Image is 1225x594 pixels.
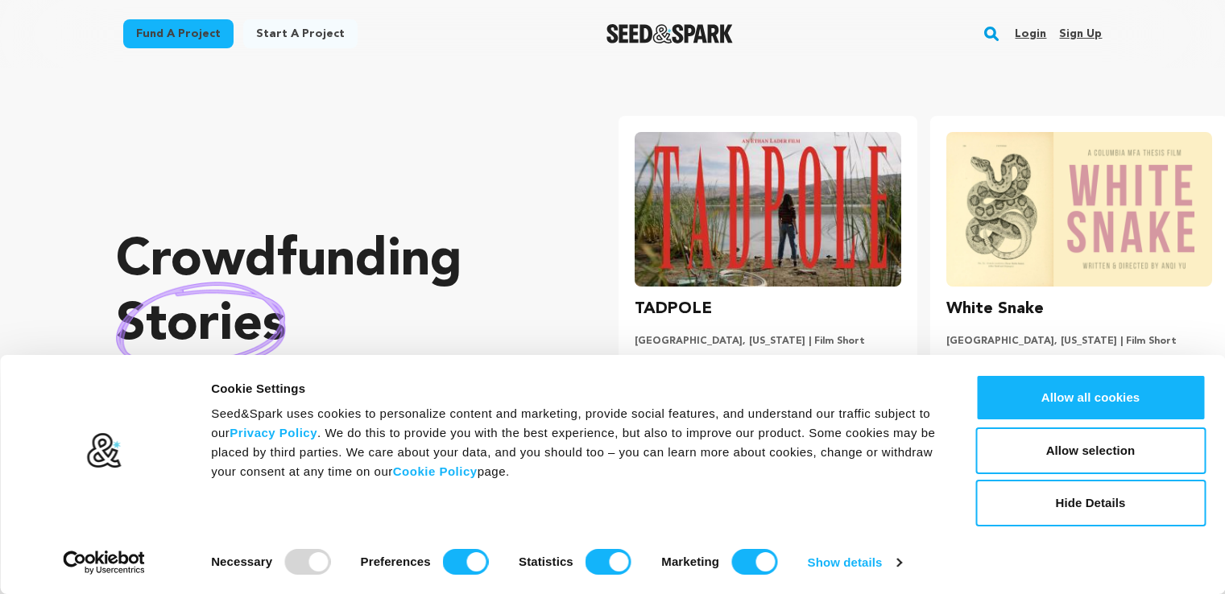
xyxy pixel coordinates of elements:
strong: Necessary [211,555,272,568]
a: Sign up [1059,21,1102,47]
strong: Marketing [661,555,719,568]
a: Show details [808,551,901,575]
button: Allow all cookies [975,374,1206,421]
a: Usercentrics Cookiebot - opens in a new window [34,551,175,575]
a: Fund a project [123,19,234,48]
strong: Statistics [519,555,573,568]
p: Western, Drama [946,354,1212,367]
p: [GEOGRAPHIC_DATA], [US_STATE] | Film Short [946,335,1212,348]
h3: White Snake [946,296,1044,322]
a: Privacy Policy [230,426,317,439]
a: Cookie Policy [393,464,478,478]
img: logo [86,432,122,469]
h3: TADPOLE [635,296,712,322]
img: TADPOLE image [635,132,900,287]
div: Seed&Spark uses cookies to personalize content and marketing, provide social features, and unders... [211,404,939,481]
img: White Snake image [946,132,1212,287]
div: Cookie Settings [211,379,939,398]
a: Login [1015,21,1046,47]
p: Horror, Comedy [635,354,900,367]
button: Hide Details [975,480,1206,526]
a: Seed&Spark Homepage [606,24,733,43]
strong: Preferences [361,555,431,568]
a: Start a project [243,19,358,48]
img: Seed&Spark Logo Dark Mode [606,24,733,43]
p: [GEOGRAPHIC_DATA], [US_STATE] | Film Short [635,335,900,348]
p: Crowdfunding that . [116,229,554,423]
img: hand sketched image [116,282,286,369]
button: Allow selection [975,427,1206,474]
